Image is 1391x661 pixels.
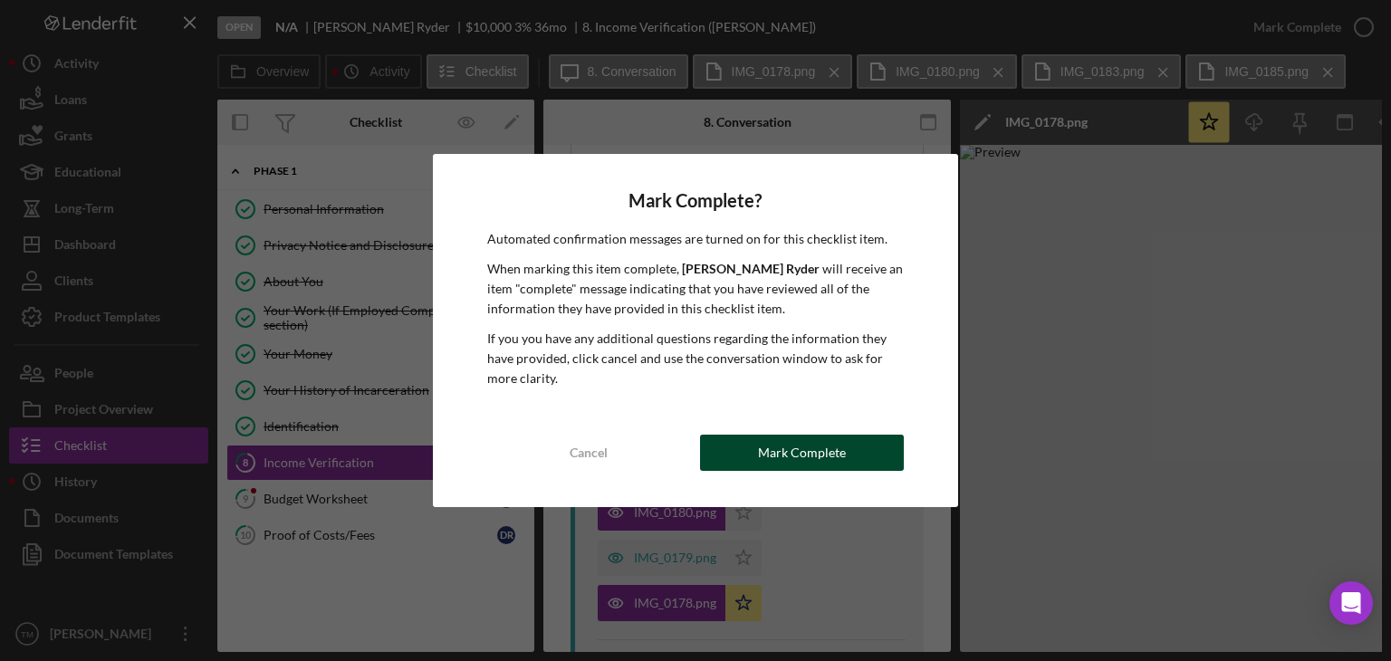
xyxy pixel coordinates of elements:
p: When marking this item complete, will receive an item "complete" message indicating that you have... [487,259,905,320]
b: [PERSON_NAME] Ryder [682,261,820,276]
h4: Mark Complete? [487,190,905,211]
div: Mark Complete [758,435,846,471]
div: Cancel [570,435,608,471]
p: Automated confirmation messages are turned on for this checklist item. [487,229,905,249]
button: Cancel [487,435,691,471]
button: Mark Complete [700,435,904,471]
div: Open Intercom Messenger [1329,581,1373,625]
p: If you you have any additional questions regarding the information they have provided, click canc... [487,329,905,389]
